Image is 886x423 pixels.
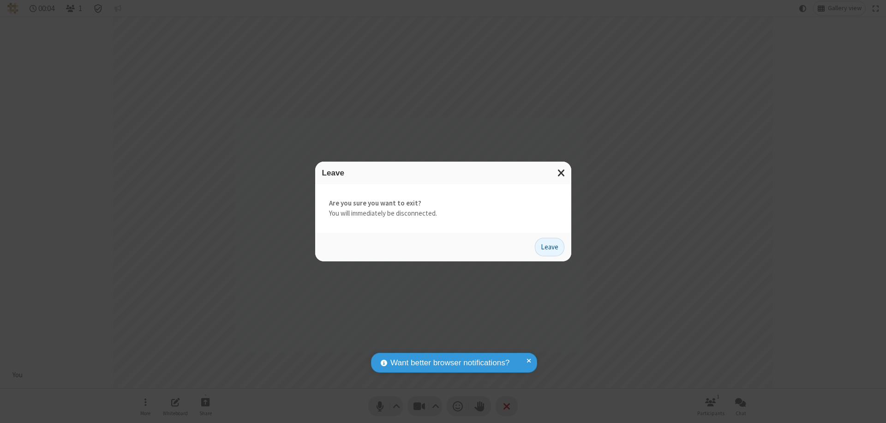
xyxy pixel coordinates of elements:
button: Leave [535,238,564,256]
strong: Are you sure you want to exit? [329,198,557,209]
button: Close modal [552,162,571,184]
span: Want better browser notifications? [390,357,509,369]
div: You will immediately be disconnected. [315,184,571,233]
h3: Leave [322,169,564,177]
